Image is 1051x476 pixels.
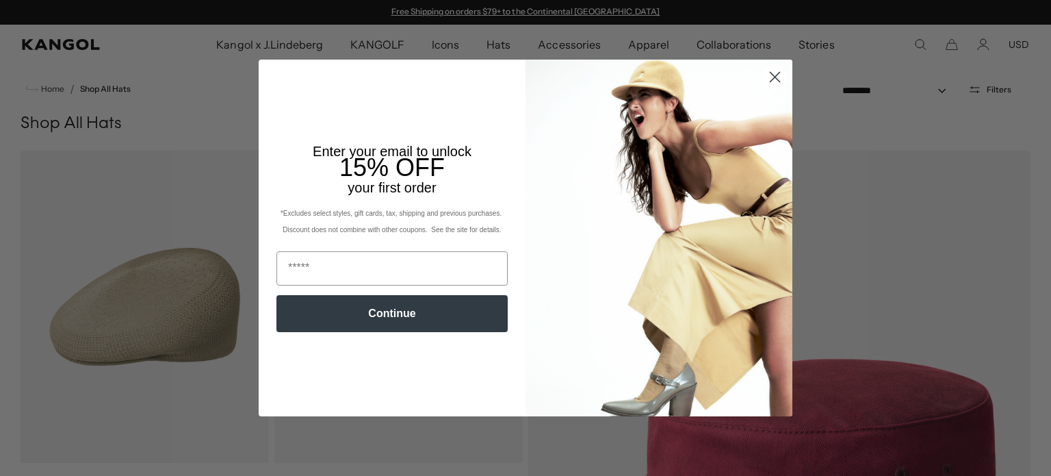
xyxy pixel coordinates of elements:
img: 93be19ad-e773-4382-80b9-c9d740c9197f.jpeg [525,60,792,416]
span: 15% OFF [339,153,445,181]
span: *Excludes select styles, gift cards, tax, shipping and previous purchases. Discount does not comb... [281,210,504,234]
button: Close dialog [763,65,787,89]
span: your first order [348,180,436,195]
input: Email [276,251,508,286]
button: Continue [276,295,508,332]
span: Enter your email to unlock [313,144,471,159]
